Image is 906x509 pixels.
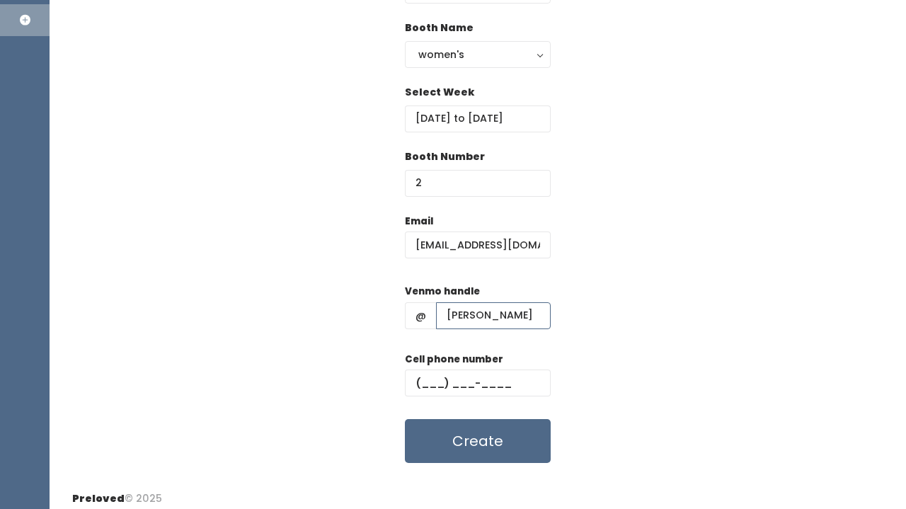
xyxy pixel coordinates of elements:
[418,47,537,62] div: women's
[405,419,551,463] button: Create
[72,480,162,506] div: © 2025
[405,285,480,299] label: Venmo handle
[405,231,551,258] input: @ .
[405,149,485,164] label: Booth Number
[405,21,474,35] label: Booth Name
[405,302,437,329] span: @
[405,370,551,396] input: (___) ___-____
[72,491,125,505] span: Preloved
[405,85,474,100] label: Select Week
[405,170,551,197] input: Booth Number
[405,353,503,367] label: Cell phone number
[405,105,551,132] input: Select week
[405,41,551,68] button: women's
[405,215,433,229] label: Email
